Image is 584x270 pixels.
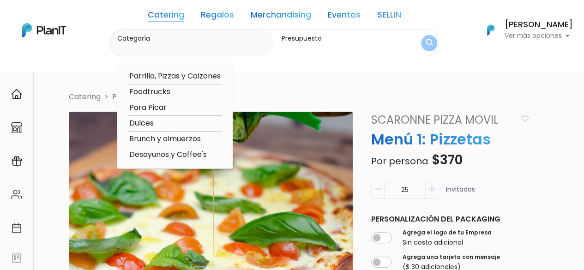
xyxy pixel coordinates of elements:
a: Merchandising [251,11,311,22]
a: Eventos [328,11,361,22]
span: $370 [432,151,463,169]
p: Ver más opciones [505,33,573,39]
label: Agrega el logo de tu Empresa [403,228,492,237]
a: SELLIN [377,11,401,22]
img: home-e721727adea9d79c4d83392d1f703f7f8bce08238fde08b1acbfd93340b81755.svg [11,89,22,100]
a: Scaronne Pizza Movil [366,112,520,128]
a: Catering [148,11,184,22]
img: search_button-432b6d5273f82d61273b3651a40e1bd1b912527efae98b1b7a1b2c0702e16a8d.svg [426,39,433,48]
option: Desayunos y Coffee's [128,149,222,161]
label: Categoría [117,34,271,43]
img: campaigns-02234683943229c281be62815700db0a1741e53638e28bf9629b52c665b00959.svg [11,156,22,167]
p: Personalización del packaging [371,214,529,225]
p: Menú 1: Pizzetas [366,128,534,150]
option: Brunch y almuerzos [128,133,222,145]
img: marketplace-4ceaa7011d94191e9ded77b95e3339b90024bf715f7c57f8cf31f2d8c509eaba.svg [11,122,22,133]
li: Catering [69,91,101,102]
label: Presupuesto [282,34,402,43]
a: Regalos [201,11,234,22]
option: Dulces [128,118,222,129]
img: heart_icon [521,115,529,122]
img: feedback-78b5a0c8f98aac82b08bfc38622c3050aee476f2c9584af64705fc4e61158814.svg [11,252,22,264]
nav: breadcrumb [63,91,569,104]
h6: [PERSON_NAME] [505,21,573,29]
option: Parrilla, Pizzas y Calzones [128,71,222,82]
a: Parrilla, Pizzas y Calzones [112,91,204,102]
div: ¿Necesitás ayuda? [48,9,133,27]
img: calendar-87d922413cdce8b2cf7b7f5f62616a5cf9e4887200fb71536465627b3292af00.svg [11,222,22,234]
img: PlanIt Logo [481,20,501,40]
option: Para Picar [128,102,222,114]
img: people-662611757002400ad9ed0e3c099ab2801c6687ba6c219adb57efc949bc21e19d.svg [11,189,22,200]
img: PlanIt Logo [22,23,66,37]
p: invitados [446,185,475,203]
option: Foodtrucks [128,86,222,98]
label: Agrega una tarjeta con mensaje [403,253,500,261]
button: PlanIt Logo [PERSON_NAME] Ver más opciones [475,18,573,42]
p: Sin costo adicional [403,238,492,247]
span: Por persona [371,155,428,168]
